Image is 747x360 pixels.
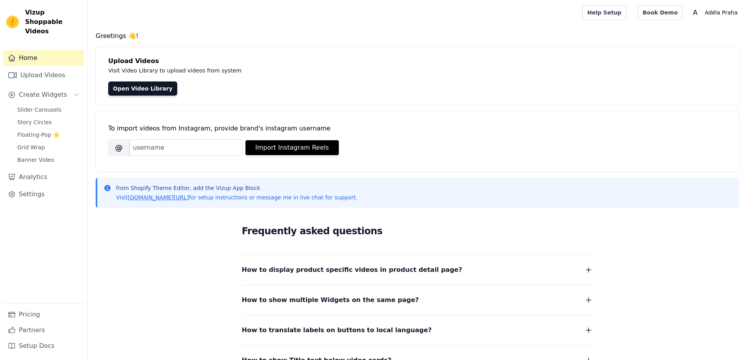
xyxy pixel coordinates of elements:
[242,295,419,306] span: How to show multiple Widgets on the same page?
[17,106,62,114] span: Slider Carousels
[17,143,45,151] span: Grid Wrap
[128,194,189,201] a: [DOMAIN_NAME][URL]
[3,67,84,83] a: Upload Videos
[3,87,84,103] button: Create Widgets
[242,325,432,336] span: How to translate labels on buttons to local language?
[13,154,84,165] a: Banner Video
[17,131,60,139] span: Floating-Pop ⭐
[242,295,593,306] button: How to show multiple Widgets on the same page?
[108,124,727,133] div: To import videos from Instagram, provide brand's instagram username
[108,66,460,75] p: Visit Video Library to upload videos from system
[129,139,242,156] input: username
[242,264,593,275] button: How to display product specific videos in product detail page?
[116,194,357,201] p: Visit for setup instructions or message me in live chat for support.
[17,156,54,164] span: Banner Video
[3,338,84,354] a: Setup Docs
[3,186,84,202] a: Settings
[13,104,84,115] a: Slider Carousels
[13,117,84,128] a: Story Circles
[582,5,627,20] a: Help Setup
[689,5,741,20] button: A Adéla Praha
[13,142,84,153] a: Grid Wrap
[25,8,81,36] span: Vizup Shoppable Videos
[13,129,84,140] a: Floating-Pop ⭐
[96,31,739,41] h4: Greetings 👋!
[3,169,84,185] a: Analytics
[116,184,357,192] p: from Shopify Theme Editor, add the Vizup App Block
[3,50,84,66] a: Home
[702,5,741,20] p: Adéla Praha
[693,9,698,16] text: A
[19,90,67,99] span: Create Widgets
[242,325,593,336] button: How to translate labels on buttons to local language?
[3,307,84,322] a: Pricing
[6,16,19,28] img: Vizup
[242,264,462,275] span: How to display product specific videos in product detail page?
[108,81,177,96] a: Open Video Library
[17,118,52,126] span: Story Circles
[3,322,84,338] a: Partners
[242,223,593,239] h2: Frequently asked questions
[108,56,727,66] h4: Upload Videos
[638,5,683,20] a: Book Demo
[245,140,339,155] button: Import Instagram Reels
[108,139,129,156] span: @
